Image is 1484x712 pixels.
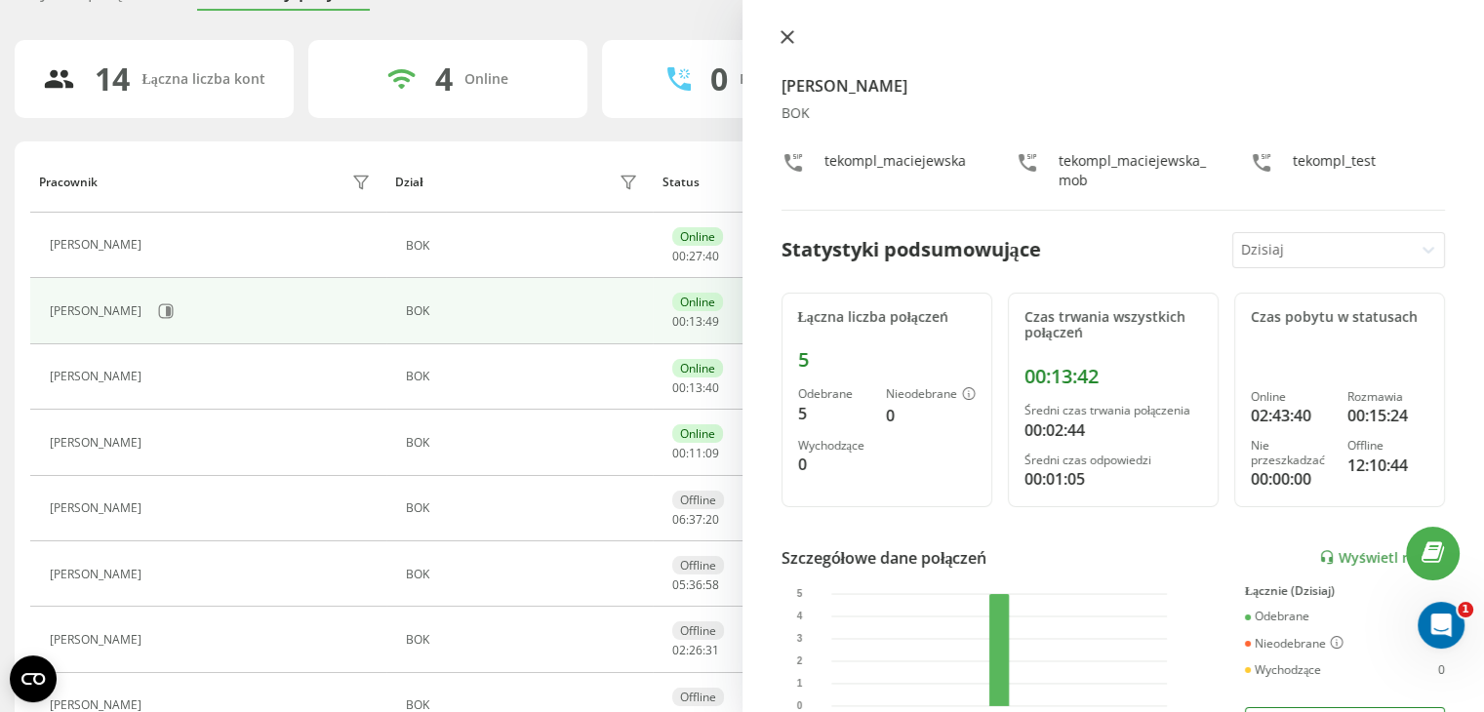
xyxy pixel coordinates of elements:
[705,379,719,396] span: 40
[798,439,870,453] div: Wychodzące
[796,633,802,644] text: 3
[1245,663,1321,677] div: Wychodzące
[886,387,976,403] div: Nieodebrane
[796,588,802,599] text: 5
[782,74,1446,98] h4: [PERSON_NAME]
[1024,309,1202,342] div: Czas trwania wszystkich połączeń
[672,511,686,528] span: 06
[705,576,719,593] span: 58
[50,568,146,581] div: [PERSON_NAME]
[1245,610,1309,623] div: Odebrane
[406,633,643,647] div: BOK
[672,556,724,574] div: Offline
[1293,151,1376,190] div: tekompl_test
[50,501,146,515] div: [PERSON_NAME]
[672,576,686,593] span: 05
[1418,602,1464,649] iframe: Intercom live chat
[672,621,724,640] div: Offline
[1347,390,1428,404] div: Rozmawia
[798,402,870,425] div: 5
[406,239,643,253] div: BOK
[672,644,719,657] div: : :
[1347,404,1428,427] div: 00:15:24
[740,71,818,88] div: Rozmawiają
[1347,439,1428,453] div: Offline
[689,642,702,658] span: 26
[662,176,700,189] div: Status
[1251,404,1332,427] div: 02:43:40
[1245,636,1344,652] div: Nieodebrane
[705,445,719,461] span: 09
[672,578,719,592] div: : :
[672,445,686,461] span: 00
[672,293,723,311] div: Online
[406,501,643,515] div: BOK
[395,176,422,189] div: Dział
[796,655,802,666] text: 2
[1024,467,1202,491] div: 00:01:05
[672,248,686,264] span: 00
[1319,549,1445,566] a: Wyświetl raport
[1251,439,1332,467] div: Nie przeszkadzać
[689,248,702,264] span: 27
[798,453,870,476] div: 0
[672,424,723,443] div: Online
[406,698,643,712] div: BOK
[798,348,976,372] div: 5
[672,491,724,509] div: Offline
[1251,390,1332,404] div: Online
[672,315,719,329] div: : :
[50,698,146,712] div: [PERSON_NAME]
[705,313,719,330] span: 49
[689,379,702,396] span: 13
[141,71,264,88] div: Łączna liczba kont
[824,151,966,190] div: tekompl_maciejewska
[798,387,870,401] div: Odebrane
[672,447,719,460] div: : :
[672,513,719,527] div: : :
[672,313,686,330] span: 00
[50,436,146,450] div: [PERSON_NAME]
[672,359,723,377] div: Online
[689,313,702,330] span: 13
[796,678,802,689] text: 1
[782,105,1446,122] div: BOK
[1347,454,1428,477] div: 12:10:44
[689,511,702,528] span: 37
[705,642,719,658] span: 31
[406,370,643,383] div: BOK
[406,436,643,450] div: BOK
[672,227,723,246] div: Online
[782,235,1041,264] div: Statystyki podsumowujące
[886,404,976,427] div: 0
[796,611,802,621] text: 4
[672,642,686,658] span: 02
[710,60,728,98] div: 0
[1251,467,1332,491] div: 00:00:00
[95,60,130,98] div: 14
[1251,309,1428,326] div: Czas pobytu w statusach
[464,71,508,88] div: Online
[1024,418,1202,442] div: 00:02:44
[10,655,57,702] button: Open CMP widget
[50,370,146,383] div: [PERSON_NAME]
[798,309,976,326] div: Łączna liczba połączeń
[672,379,686,396] span: 00
[1024,365,1202,388] div: 00:13:42
[689,445,702,461] span: 11
[1059,151,1211,190] div: tekompl_maciejewska_mob
[705,248,719,264] span: 40
[672,381,719,395] div: : :
[50,633,146,647] div: [PERSON_NAME]
[1438,663,1445,677] div: 0
[50,238,146,252] div: [PERSON_NAME]
[406,568,643,581] div: BOK
[796,700,802,711] text: 0
[406,304,643,318] div: BOK
[39,176,98,189] div: Pracownik
[1024,454,1202,467] div: Średni czas odpowiedzi
[1458,602,1473,617] span: 1
[705,511,719,528] span: 20
[689,576,702,593] span: 36
[50,304,146,318] div: [PERSON_NAME]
